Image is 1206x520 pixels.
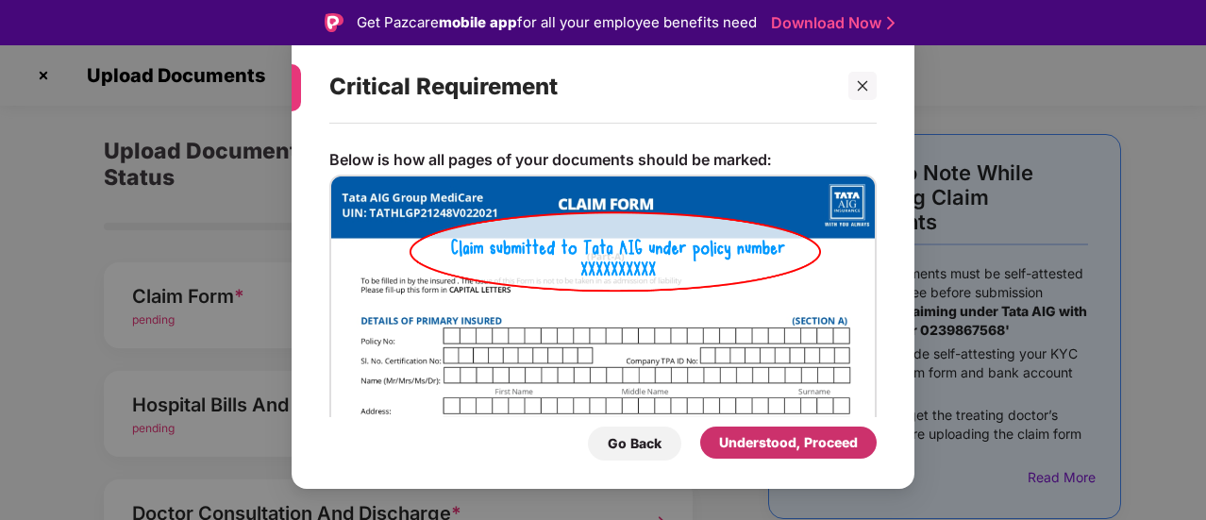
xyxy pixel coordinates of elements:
strong: mobile app [439,13,517,31]
span: close [856,79,869,92]
div: Understood, Proceed [719,432,858,453]
img: TATA_AIG_HI.png [329,175,877,448]
img: Stroke [887,13,895,33]
p: Below is how all pages of your documents should be marked: [329,150,771,170]
img: Logo [325,13,343,32]
div: Go Back [608,433,662,454]
a: Download Now [771,13,889,33]
div: Get Pazcare for all your employee benefits need [357,11,757,34]
div: Critical Requirement [329,50,831,124]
